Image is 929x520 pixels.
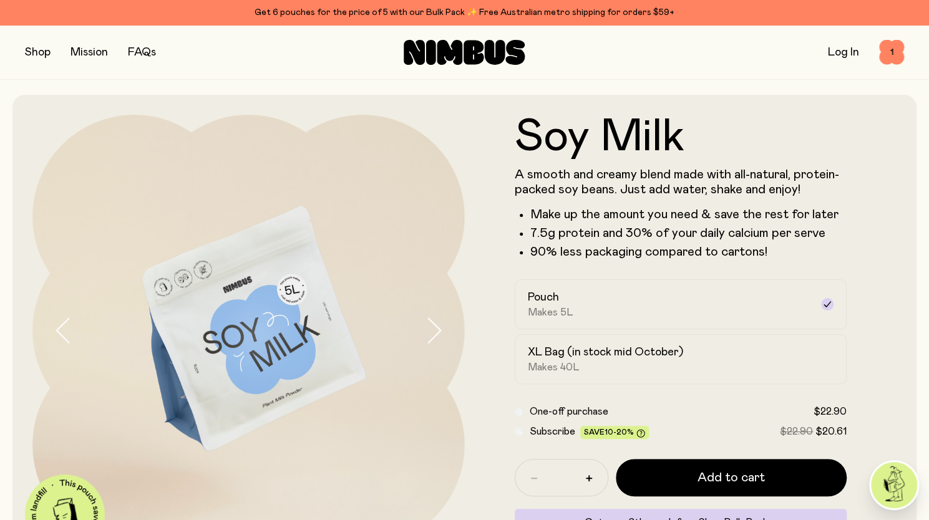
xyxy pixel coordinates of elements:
span: Makes 40L [528,361,580,373]
span: Save [584,428,645,438]
span: Subscribe [530,426,575,436]
h1: Soy Milk [515,115,847,160]
button: Add to cart [616,459,847,496]
a: Mission [71,47,108,58]
a: FAQs [128,47,156,58]
img: agent [871,462,917,508]
div: Get 6 pouches for the price of 5 with our Bulk Pack ✨ Free Australian metro shipping for orders $59+ [25,5,904,20]
li: 7.5g protein and 30% of your daily calcium per serve [530,226,847,241]
a: Log In [828,47,859,58]
span: 10-20% [605,428,634,436]
span: $22.90 [814,407,847,416]
p: A smooth and creamy blend made with all-natural, protein-packed soy beans. Just add water, shake ... [515,167,847,197]
span: Add to cart [698,469,765,486]
span: One-off purchase [530,407,608,416]
span: Makes 5L [528,306,573,319]
span: $20.61 [815,426,847,436]
button: 1 [879,40,904,65]
li: Make up the amount you need & save the rest for later [530,207,847,222]
span: $22.90 [780,426,813,436]
h2: XL Bag (in stock mid October) [528,345,683,360]
p: 90% less packaging compared to cartons! [530,244,847,259]
h2: Pouch [528,290,559,305]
